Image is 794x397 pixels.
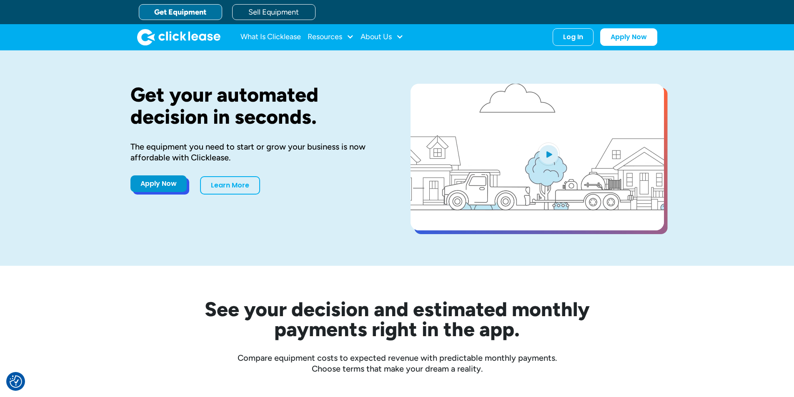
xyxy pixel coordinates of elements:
[240,29,301,45] a: What Is Clicklease
[361,29,403,45] div: About Us
[537,142,560,166] img: Blue play button logo on a light blue circular background
[10,375,22,388] img: Revisit consent button
[130,84,384,128] h1: Get your automated decision in seconds.
[130,141,384,163] div: The equipment you need to start or grow your business is now affordable with Clicklease.
[200,176,260,195] a: Learn More
[563,33,583,41] div: Log In
[232,4,316,20] a: Sell Equipment
[130,175,187,192] a: Apply Now
[137,29,220,45] img: Clicklease logo
[137,29,220,45] a: home
[10,375,22,388] button: Consent Preferences
[308,29,354,45] div: Resources
[600,28,657,46] a: Apply Now
[164,299,631,339] h2: See your decision and estimated monthly payments right in the app.
[130,352,664,374] div: Compare equipment costs to expected revenue with predictable monthly payments. Choose terms that ...
[411,84,664,230] a: open lightbox
[139,4,222,20] a: Get Equipment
